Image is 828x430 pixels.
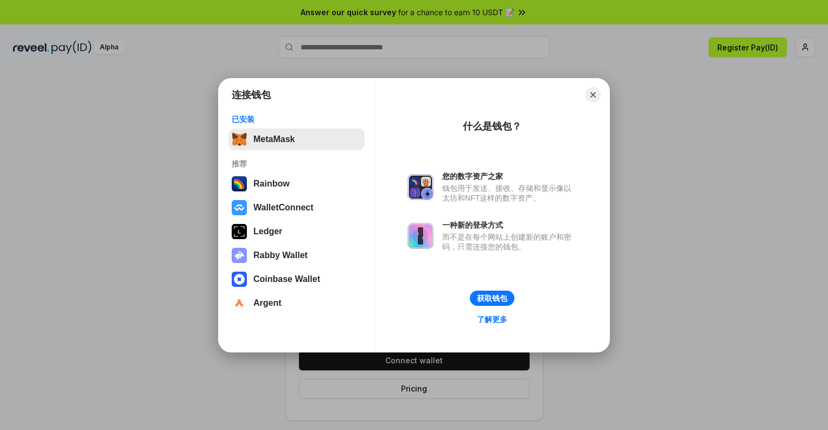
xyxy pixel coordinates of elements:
img: svg+xml,%3Csvg%20width%3D%2228%22%20height%3D%2228%22%20viewBox%3D%220%200%2028%2028%22%20fill%3D... [232,272,247,287]
h1: 连接钱包 [232,88,271,101]
img: svg+xml,%3Csvg%20xmlns%3D%22http%3A%2F%2Fwww.w3.org%2F2000%2Fsvg%22%20fill%3D%22none%22%20viewBox... [407,174,434,200]
a: 了解更多 [470,312,514,326]
div: 您的数字资产之家 [442,171,577,181]
button: Rainbow [228,173,365,195]
div: 一种新的登录方式 [442,220,577,230]
div: Coinbase Wallet [253,274,320,284]
div: Rabby Wallet [253,251,308,260]
div: 而不是在每个网站上创建新的账户和密码，只需连接您的钱包。 [442,232,577,252]
button: WalletConnect [228,197,365,219]
div: 什么是钱包？ [463,120,521,133]
button: Close [585,87,601,102]
button: Ledger [228,221,365,242]
img: svg+xml,%3Csvg%20width%3D%2228%22%20height%3D%2228%22%20viewBox%3D%220%200%2028%2028%22%20fill%3D... [232,200,247,215]
div: 推荐 [232,159,361,169]
div: 已安装 [232,114,361,124]
div: 钱包用于发送、接收、存储和显示像以太坊和NFT这样的数字资产。 [442,183,577,203]
div: WalletConnect [253,203,314,213]
img: svg+xml,%3Csvg%20xmlns%3D%22http%3A%2F%2Fwww.w3.org%2F2000%2Fsvg%22%20fill%3D%22none%22%20viewBox... [232,248,247,263]
img: svg+xml,%3Csvg%20xmlns%3D%22http%3A%2F%2Fwww.w3.org%2F2000%2Fsvg%22%20fill%3D%22none%22%20viewBox... [407,223,434,249]
button: Argent [228,292,365,314]
div: Ledger [253,227,282,236]
div: MetaMask [253,134,295,144]
button: 获取钱包 [470,291,514,306]
img: svg+xml,%3Csvg%20fill%3D%22none%22%20height%3D%2233%22%20viewBox%3D%220%200%2035%2033%22%20width%... [232,132,247,147]
button: Rabby Wallet [228,245,365,266]
img: svg+xml,%3Csvg%20width%3D%2228%22%20height%3D%2228%22%20viewBox%3D%220%200%2028%2028%22%20fill%3D... [232,296,247,311]
button: Coinbase Wallet [228,268,365,290]
div: 获取钱包 [477,293,507,303]
div: Argent [253,298,282,308]
button: MetaMask [228,129,365,150]
div: 了解更多 [477,315,507,324]
div: Rainbow [253,179,290,189]
img: svg+xml,%3Csvg%20xmlns%3D%22http%3A%2F%2Fwww.w3.org%2F2000%2Fsvg%22%20width%3D%2228%22%20height%3... [232,224,247,239]
img: svg+xml,%3Csvg%20width%3D%22120%22%20height%3D%22120%22%20viewBox%3D%220%200%20120%20120%22%20fil... [232,176,247,191]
